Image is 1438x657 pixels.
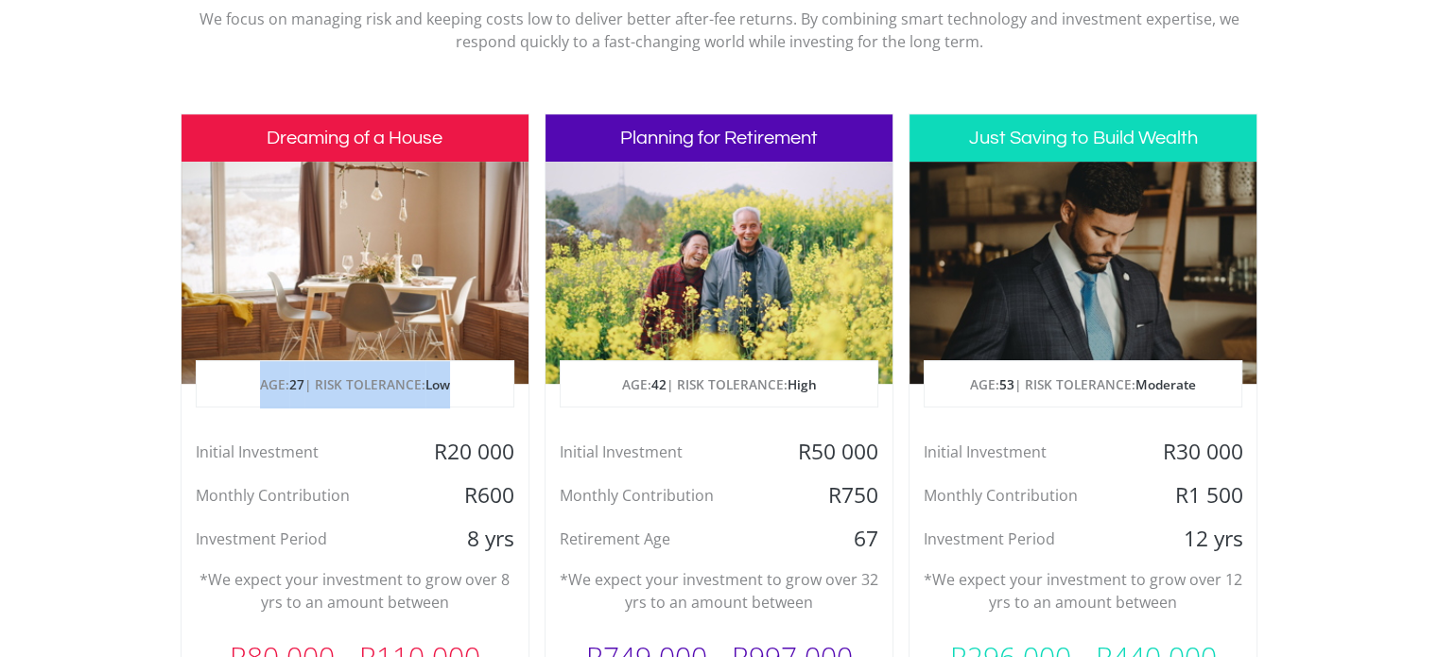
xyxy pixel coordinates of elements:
p: *We expect your investment to grow over 12 yrs to an amount between [924,568,1242,614]
span: 42 [650,375,666,393]
div: 67 [777,525,892,553]
div: R1 500 [1141,481,1256,510]
div: Investment Period [182,525,413,553]
div: 8 yrs [412,525,528,553]
span: Moderate [1135,375,1196,393]
div: Initial Investment [910,438,1141,466]
div: R20 000 [412,438,528,466]
span: High [787,375,816,393]
div: R30 000 [1141,438,1256,466]
div: Monthly Contribution [546,481,777,510]
div: R750 [777,481,892,510]
p: *We expect your investment to grow over 8 yrs to an amount between [196,568,514,614]
h3: Just Saving to Build Wealth [910,114,1256,162]
div: R50 000 [777,438,892,466]
div: Initial Investment [182,438,413,466]
div: Monthly Contribution [910,481,1141,510]
span: 53 [999,375,1014,393]
p: AGE: | RISK TOLERANCE: [925,361,1241,408]
span: Low [425,375,450,393]
div: Retirement Age [546,525,777,553]
div: Investment Period [910,525,1141,553]
p: We focus on managing risk and keeping costs low to deliver better after-fee returns. By combining... [195,8,1244,53]
div: 12 yrs [1141,525,1256,553]
div: Initial Investment [546,438,777,466]
div: R600 [412,481,528,510]
span: 27 [289,375,304,393]
div: Monthly Contribution [182,481,413,510]
p: *We expect your investment to grow over 32 yrs to an amount between [560,568,878,614]
p: AGE: | RISK TOLERANCE: [197,361,513,408]
h3: Dreaming of a House [182,114,528,162]
p: AGE: | RISK TOLERANCE: [561,361,877,408]
h3: Planning for Retirement [546,114,892,162]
